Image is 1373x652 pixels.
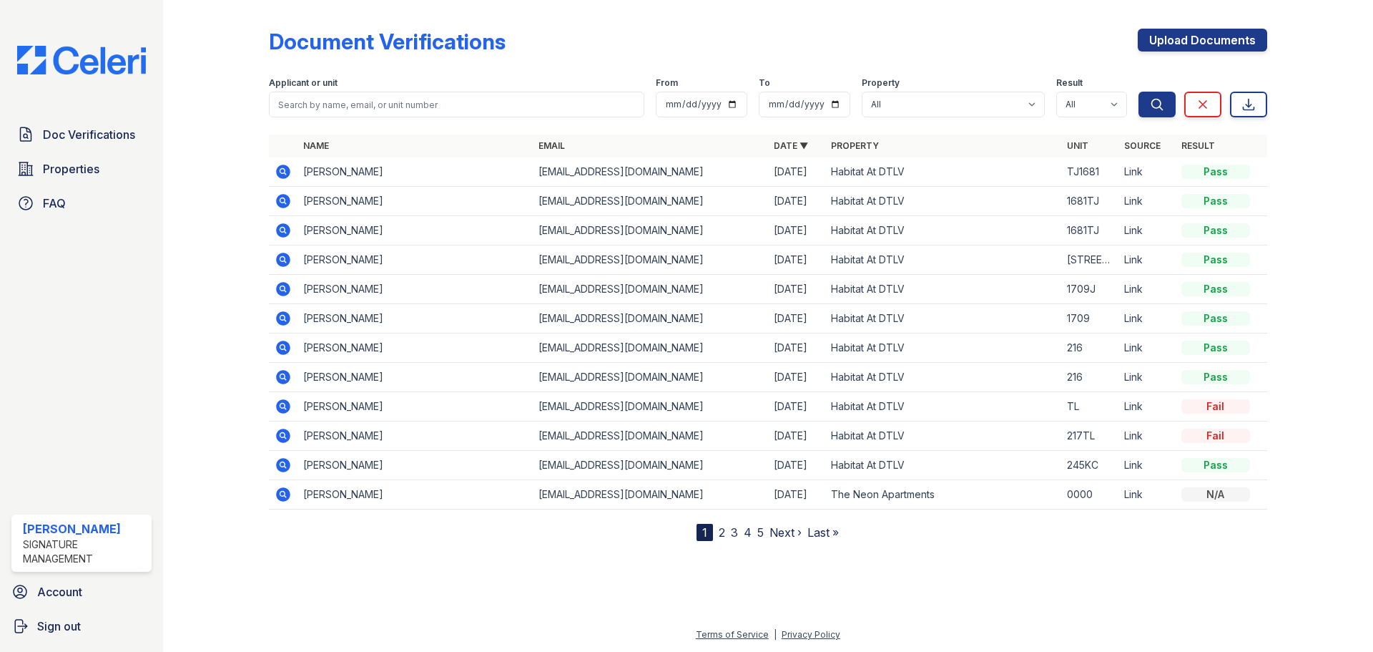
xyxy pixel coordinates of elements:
[533,451,768,480] td: [EMAIL_ADDRESS][DOMAIN_NAME]
[1181,311,1250,326] div: Pass
[768,363,825,392] td: [DATE]
[768,187,825,216] td: [DATE]
[1138,29,1267,52] a: Upload Documents
[297,216,533,245] td: [PERSON_NAME]
[1181,223,1250,238] div: Pass
[1181,194,1250,208] div: Pass
[768,480,825,510] td: [DATE]
[297,187,533,216] td: [PERSON_NAME]
[1061,157,1118,187] td: TJ1681
[1118,422,1176,451] td: Link
[768,392,825,422] td: [DATE]
[533,157,768,187] td: [EMAIL_ADDRESS][DOMAIN_NAME]
[533,245,768,275] td: [EMAIL_ADDRESS][DOMAIN_NAME]
[6,46,157,74] img: CE_Logo_Blue-a8612792a0a2168367f1c8372b55b34899dd931a85d93a1a3d3e32e68fde9ad4.png
[1061,422,1118,451] td: 217TL
[1061,245,1118,275] td: [STREET_ADDRESS][PERSON_NAME]
[43,126,135,143] span: Doc Verifications
[297,480,533,510] td: [PERSON_NAME]
[768,216,825,245] td: [DATE]
[297,304,533,334] td: [PERSON_NAME]
[303,140,329,151] a: Name
[23,520,146,537] div: [PERSON_NAME]
[1118,275,1176,304] td: Link
[297,157,533,187] td: [PERSON_NAME]
[807,525,839,540] a: Last »
[1061,334,1118,363] td: 216
[1061,392,1118,422] td: TL
[533,422,768,451] td: [EMAIL_ADDRESS][DOMAIN_NAME]
[825,334,1060,363] td: Habitat At DTLV
[1181,165,1250,179] div: Pass
[774,140,808,151] a: Date ▼
[825,451,1060,480] td: Habitat At DTLV
[1181,282,1250,296] div: Pass
[825,363,1060,392] td: Habitat At DTLV
[533,304,768,334] td: [EMAIL_ADDRESS][DOMAIN_NAME]
[1181,458,1250,472] div: Pass
[1056,77,1083,89] label: Result
[782,629,840,640] a: Privacy Policy
[1118,187,1176,216] td: Link
[825,275,1060,304] td: Habitat At DTLV
[825,157,1060,187] td: Habitat At DTLV
[1181,399,1250,414] div: Fail
[731,525,738,540] a: 3
[533,187,768,216] td: [EMAIL_ADDRESS][DOMAIN_NAME]
[1061,451,1118,480] td: 245KC
[825,245,1060,275] td: Habitat At DTLV
[23,537,146,566] div: Signature Management
[1181,429,1250,443] div: Fail
[719,525,725,540] a: 2
[696,629,769,640] a: Terms of Service
[1118,245,1176,275] td: Link
[297,422,533,451] td: [PERSON_NAME]
[1118,216,1176,245] td: Link
[825,216,1060,245] td: Habitat At DTLV
[297,275,533,304] td: [PERSON_NAME]
[1181,370,1250,384] div: Pass
[533,363,768,392] td: [EMAIL_ADDRESS][DOMAIN_NAME]
[862,77,900,89] label: Property
[825,392,1060,422] td: Habitat At DTLV
[768,275,825,304] td: [DATE]
[538,140,565,151] a: Email
[297,363,533,392] td: [PERSON_NAME]
[744,525,752,540] a: 4
[533,480,768,510] td: [EMAIL_ADDRESS][DOMAIN_NAME]
[43,195,66,212] span: FAQ
[1061,363,1118,392] td: 216
[533,334,768,363] td: [EMAIL_ADDRESS][DOMAIN_NAME]
[1118,451,1176,480] td: Link
[825,422,1060,451] td: Habitat At DTLV
[533,216,768,245] td: [EMAIL_ADDRESS][DOMAIN_NAME]
[825,480,1060,510] td: The Neon Apartments
[1118,157,1176,187] td: Link
[768,157,825,187] td: [DATE]
[697,524,713,541] div: 1
[37,618,81,635] span: Sign out
[269,92,644,117] input: Search by name, email, or unit number
[1061,275,1118,304] td: 1709J
[297,245,533,275] td: [PERSON_NAME]
[1118,363,1176,392] td: Link
[1181,487,1250,502] div: N/A
[768,422,825,451] td: [DATE]
[656,77,678,89] label: From
[1124,140,1161,151] a: Source
[825,187,1060,216] td: Habitat At DTLV
[11,120,152,149] a: Doc Verifications
[759,77,770,89] label: To
[768,451,825,480] td: [DATE]
[6,612,157,641] a: Sign out
[768,245,825,275] td: [DATE]
[1118,304,1176,334] td: Link
[825,304,1060,334] td: Habitat At DTLV
[768,334,825,363] td: [DATE]
[1181,140,1215,151] a: Result
[1061,304,1118,334] td: 1709
[11,189,152,218] a: FAQ
[1067,140,1088,151] a: Unit
[43,160,99,177] span: Properties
